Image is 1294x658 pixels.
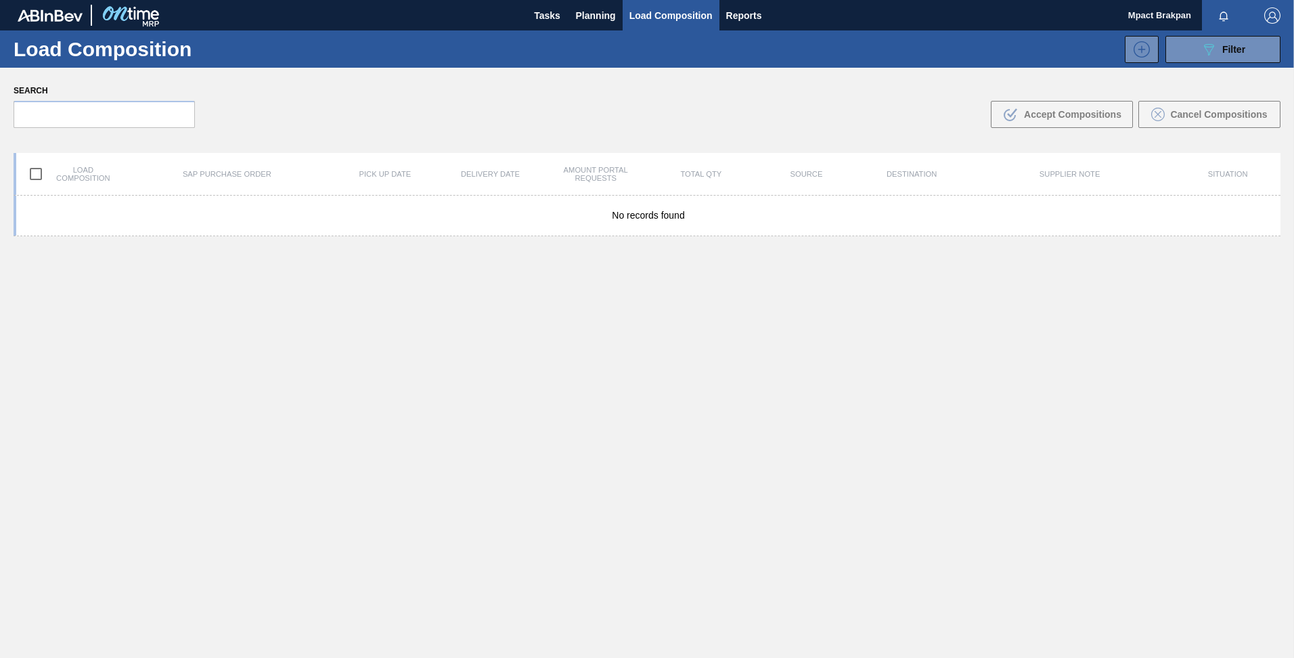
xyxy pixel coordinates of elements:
button: Cancel Compositions [1138,101,1280,128]
div: Total Qty [648,170,754,178]
div: Load composition [16,160,122,188]
span: Filter [1222,44,1245,55]
span: Cancel Compositions [1170,109,1267,120]
div: Source [754,170,860,178]
span: Tasks [533,7,562,24]
div: Pick up Date [332,170,438,178]
span: Planning [576,7,616,24]
img: TNhmsLtSVTkK8tSr43FrP2fwEKptu5GPRR3wAAAABJRU5ErkJggg== [18,9,83,22]
button: Accept Compositions [991,101,1133,128]
span: Accept Compositions [1024,109,1121,120]
span: No records found [612,210,684,221]
div: New Load Composition [1118,36,1159,63]
div: Amount Portal Requests [543,166,648,182]
div: Situation [1175,170,1280,178]
h1: Load Composition [14,41,237,57]
div: Delivery Date [438,170,543,178]
button: Filter [1165,36,1280,63]
img: Logout [1264,7,1280,24]
span: Load Composition [629,7,713,24]
div: Destination [859,170,964,178]
span: Reports [726,7,762,24]
div: Supplier Note [964,170,1175,178]
div: SAP Purchase Order [122,170,332,178]
label: Search [14,81,195,101]
button: Notifications [1202,6,1245,25]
